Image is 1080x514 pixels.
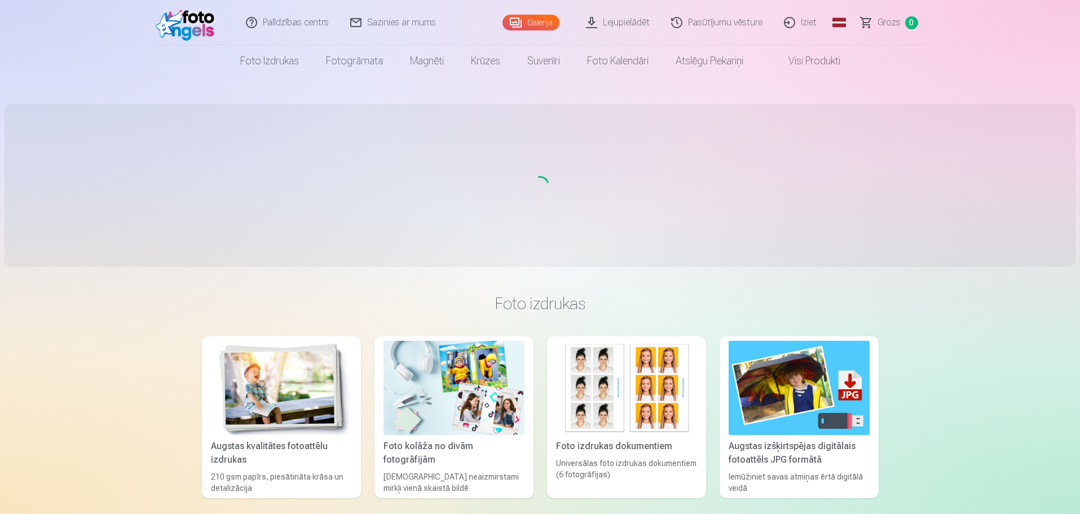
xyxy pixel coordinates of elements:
[202,336,361,498] a: Augstas kvalitātes fotoattēlu izdrukasAugstas kvalitātes fotoattēlu izdrukas210 gsm papīrs, piesā...
[457,45,514,77] a: Krūzes
[156,5,221,41] img: /fa1
[547,336,706,498] a: Foto izdrukas dokumentiemFoto izdrukas dokumentiemUniversālas foto izdrukas dokumentiem (6 fotogr...
[206,440,356,467] div: Augstas kvalitātes fotoattēlu izdrukas
[383,341,524,435] img: Foto kolāža no divām fotogrāfijām
[724,440,874,467] div: Augstas izšķirtspējas digitālais fotoattēls JPG formātā
[379,440,529,467] div: Foto kolāža no divām fotogrāfijām
[574,45,662,77] a: Foto kalendāri
[757,45,854,77] a: Visi produkti
[502,15,559,30] a: Galerija
[211,293,870,314] h3: Foto izdrukas
[905,16,918,29] span: 0
[374,336,534,498] a: Foto kolāža no divām fotogrāfijāmFoto kolāža no divām fotogrāfijām[DEMOGRAPHIC_DATA] neaizmirstam...
[211,341,352,435] img: Augstas kvalitātes fotoattēlu izdrukas
[379,471,529,494] div: [DEMOGRAPHIC_DATA] neaizmirstami mirkļi vienā skaistā bildē
[552,458,702,494] div: Universālas foto izdrukas dokumentiem (6 fotogrāfijas)
[514,45,574,77] a: Suvenīri
[662,45,757,77] a: Atslēgu piekariņi
[720,336,879,498] a: Augstas izšķirtspējas digitālais fotoattēls JPG formātāAugstas izšķirtspējas digitālais fotoattēl...
[729,341,870,435] img: Augstas izšķirtspējas digitālais fotoattēls JPG formātā
[396,45,457,77] a: Magnēti
[724,471,874,494] div: Iemūžiniet savas atmiņas ērtā digitālā veidā
[312,45,396,77] a: Fotogrāmata
[206,471,356,494] div: 210 gsm papīrs, piesātināta krāsa un detalizācija
[556,341,697,435] img: Foto izdrukas dokumentiem
[552,440,702,453] div: Foto izdrukas dokumentiem
[878,16,901,29] span: Grozs
[227,45,312,77] a: Foto izdrukas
